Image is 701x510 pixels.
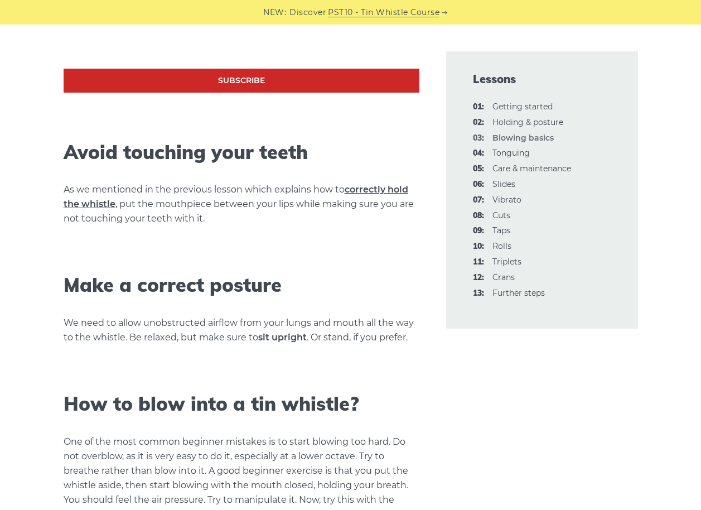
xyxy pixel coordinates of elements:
[492,133,554,143] strong: Blowing basics
[473,240,484,253] span: 10:
[473,116,484,129] span: 02:
[492,288,545,298] a: 13:Further steps
[64,316,419,345] p: We need to allow unobstructed airflow from your lungs and mouth all the way to the whistle. Be re...
[492,195,521,205] a: 07:Vibrato
[492,148,530,158] a: 04:Tonguing
[328,6,439,19] a: PST10 - Tin Whistle Course
[492,257,521,267] a: 11:Triplets
[492,179,515,189] a: 06:Slides
[473,287,484,300] span: 13:
[492,210,510,220] a: 08:Cuts
[473,132,484,145] span: 03:
[492,102,553,112] a: 01:Getting started
[473,194,484,207] span: 07:
[492,117,563,127] a: 02:Holding & posture
[492,241,511,251] a: 10:Rolls
[473,209,484,223] span: 08:
[64,69,419,93] a: Subscribe
[473,100,484,114] span: 01:
[473,178,484,191] span: 06:
[263,6,286,19] span: NEW:
[473,147,484,160] span: 04:
[492,163,571,174] a: 05:Care & maintenance
[473,271,484,285] span: 12:
[258,332,307,343] strong: sit upright
[473,224,484,238] span: 09:
[64,141,419,164] h2: Avoid touching your teeth
[473,162,484,176] span: 05:
[492,272,515,282] a: 12:Crans
[289,6,326,19] span: Discover
[473,256,484,269] span: 11:
[492,225,510,235] a: 09:Taps
[473,71,611,87] span: Lessons
[64,182,419,226] p: As we mentioned in the previous lesson which explains how to , put the mouthpiece between your li...
[64,393,419,416] h2: How to blow into a tin whistle?
[64,274,419,297] h2: Make a correct posture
